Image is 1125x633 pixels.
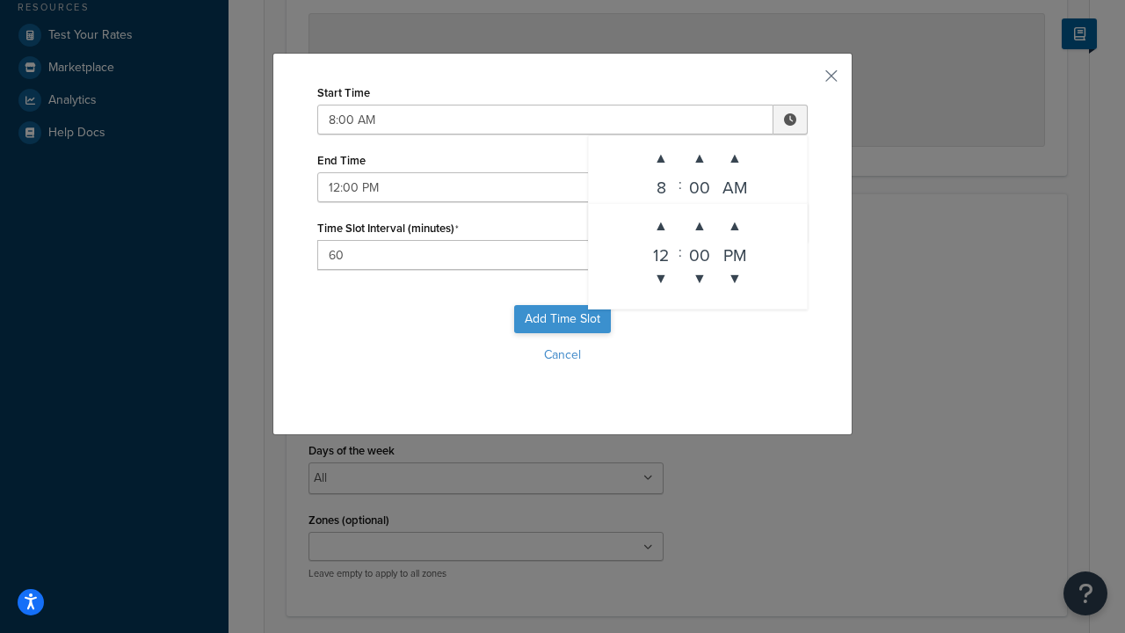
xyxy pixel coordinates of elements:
[643,261,679,296] span: ▼
[682,208,717,244] span: ▲
[317,154,366,167] label: End Time
[682,141,717,176] span: ▲
[717,141,752,176] span: ▲
[643,141,679,176] span: ▲
[643,208,679,244] span: ▲
[682,176,717,193] div: 00
[317,342,808,368] button: Cancel
[317,222,459,236] label: Time Slot Interval (minutes)
[682,261,717,296] span: ▼
[717,261,752,296] span: ▼
[679,141,682,229] div: :
[717,193,752,229] span: ▼
[643,176,679,193] div: 8
[682,244,717,261] div: 00
[717,176,752,193] div: AM
[643,244,679,261] div: 12
[317,86,370,99] label: Start Time
[682,193,717,229] span: ▼
[643,193,679,229] span: ▼
[679,208,682,296] div: :
[717,208,752,244] span: ▲
[717,244,752,261] div: PM
[514,305,611,333] button: Add Time Slot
